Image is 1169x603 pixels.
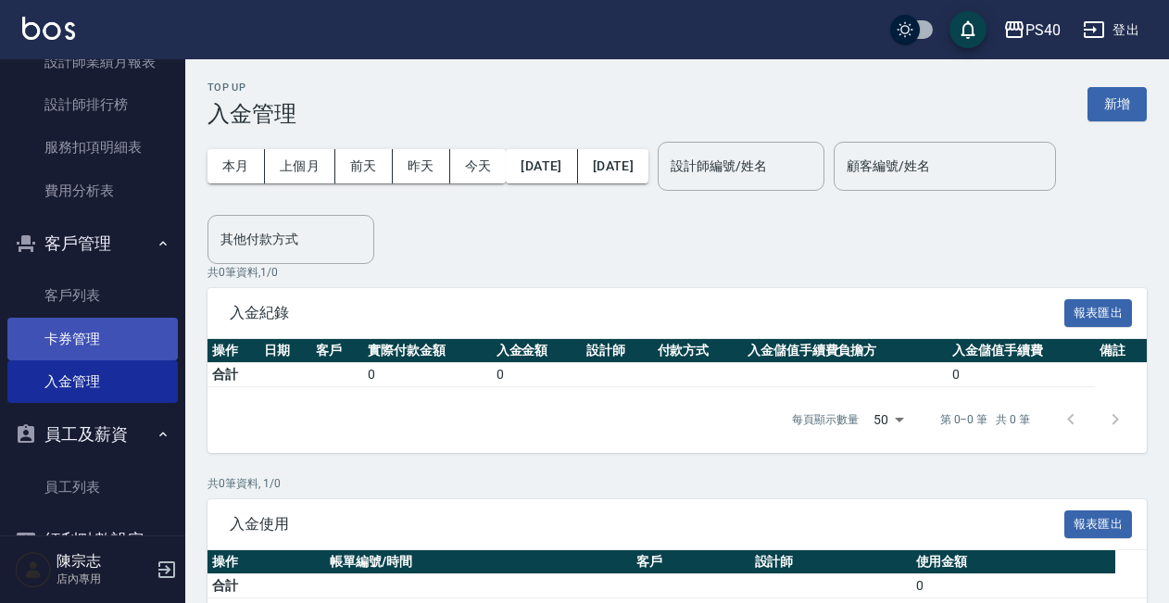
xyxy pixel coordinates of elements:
[57,571,151,587] p: 店內專用
[750,550,911,574] th: 設計師
[207,264,1147,281] p: 共 0 筆資料, 1 / 0
[207,574,325,598] td: 合計
[940,411,1030,428] p: 第 0–0 筆 共 0 筆
[207,339,259,363] th: 操作
[259,339,311,363] th: 日期
[1064,510,1133,539] button: 報表匯出
[948,339,1095,363] th: 入金儲值手續費
[7,41,178,83] a: 設計師業績月報表
[207,550,325,574] th: 操作
[743,339,948,363] th: 入金儲值手續費負擔方
[492,339,582,363] th: 入金金額
[207,149,265,183] button: 本月
[311,339,363,363] th: 客戶
[15,551,52,588] img: Person
[7,126,178,169] a: 服務扣項明細表
[7,516,178,564] button: 紅利點數設定
[1064,514,1133,532] a: 報表匯出
[948,363,1095,387] td: 0
[450,149,507,183] button: 今天
[7,466,178,509] a: 員工列表
[653,339,743,363] th: 付款方式
[207,363,311,387] td: 合計
[1025,19,1061,42] div: PS40
[7,318,178,360] a: 卡券管理
[393,149,450,183] button: 昨天
[506,149,577,183] button: [DATE]
[792,411,859,428] p: 每頁顯示數量
[1087,87,1147,121] button: 新增
[265,149,335,183] button: 上個月
[578,149,648,183] button: [DATE]
[230,304,1064,322] span: 入金紀錄
[7,170,178,212] a: 費用分析表
[230,515,1064,534] span: 入金使用
[335,149,393,183] button: 前天
[1064,299,1133,328] button: 報表匯出
[1064,303,1133,320] a: 報表匯出
[911,550,1116,574] th: 使用金額
[996,11,1068,49] button: PS40
[1095,339,1147,363] th: 備註
[22,17,75,40] img: Logo
[492,363,582,387] td: 0
[7,220,178,268] button: 客戶管理
[7,83,178,126] a: 設計師排行榜
[7,274,178,317] a: 客戶列表
[207,101,296,127] h3: 入金管理
[866,395,911,445] div: 50
[363,363,492,387] td: 0
[632,550,749,574] th: 客戶
[7,360,178,403] a: 入金管理
[949,11,987,48] button: save
[1087,94,1147,112] a: 新增
[7,410,178,459] button: 員工及薪資
[911,574,1116,598] td: 0
[207,475,1147,492] p: 共 0 筆資料, 1 / 0
[57,552,151,571] h5: 陳宗志
[363,339,492,363] th: 實際付款金額
[207,82,296,94] h2: Top Up
[1075,13,1147,47] button: 登出
[325,550,632,574] th: 帳單編號/時間
[582,339,653,363] th: 設計師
